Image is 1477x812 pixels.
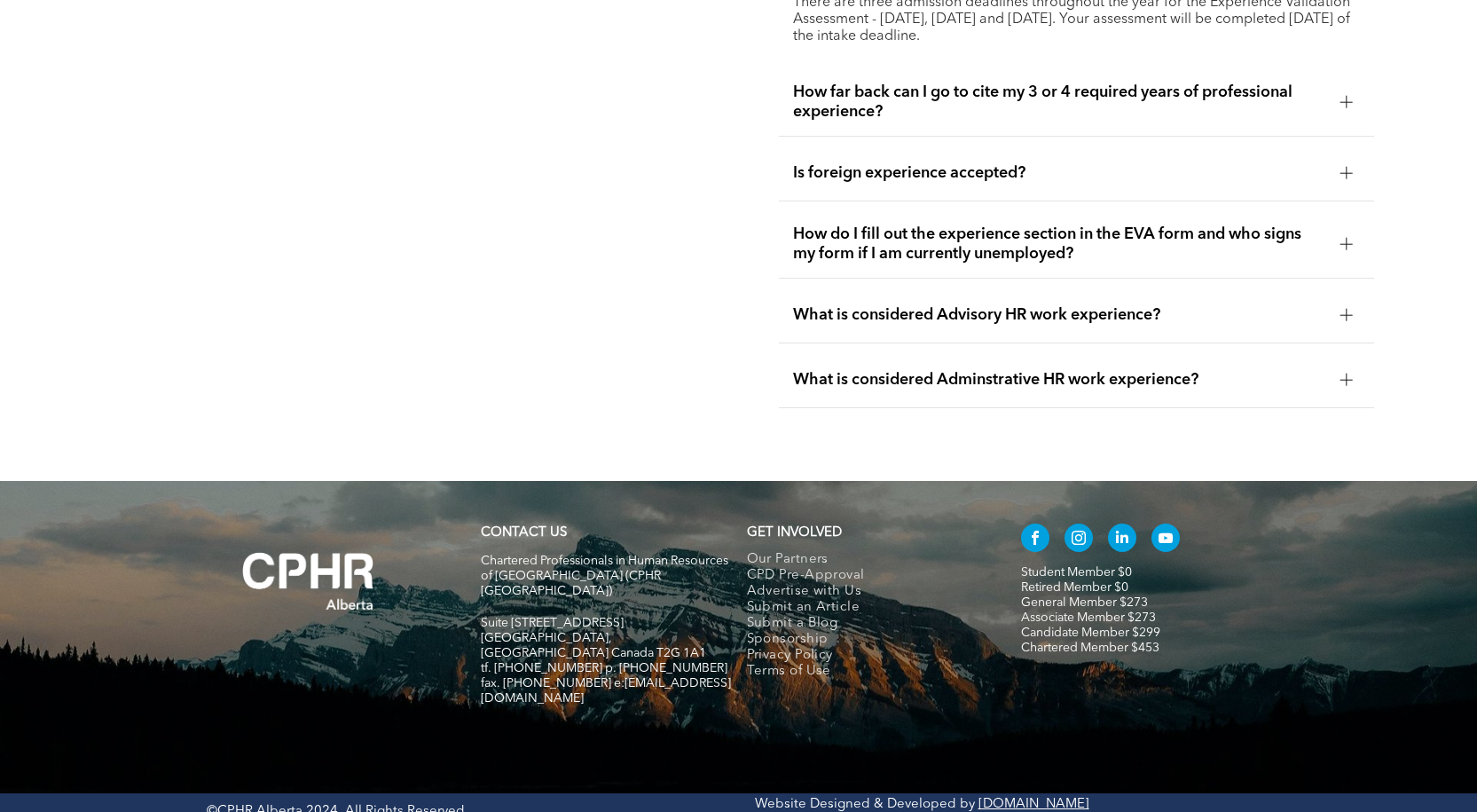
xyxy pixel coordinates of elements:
[747,648,984,664] a: Privacy Policy
[481,632,706,659] span: [GEOGRAPHIC_DATA], [GEOGRAPHIC_DATA] Canada T2G 1A1
[207,516,411,646] img: A white background with a few lines on it
[1151,524,1180,556] a: youtube
[747,568,984,584] a: CPD Pre-Approval
[1021,581,1128,594] a: Retired Member $0
[793,225,1326,264] span: How do I fill out the experience section in the EVA form and who signs my form if I am currently ...
[481,677,731,705] span: fax. [PHONE_NUMBER] e:[EMAIL_ADDRESS][DOMAIN_NAME]
[747,616,984,632] a: Submit a Blog
[793,305,1326,325] span: What is considered Advisory HR work experience?
[1021,566,1132,579] a: Student Member $0
[793,370,1326,390] span: What is considered Adminstrative HR work experience?
[747,664,984,680] a: Terms of Use
[1021,611,1156,624] a: Associate Member $273
[481,526,567,540] a: CONTACT US
[481,555,728,597] span: Chartered Professionals in Human Resources of [GEOGRAPHIC_DATA] (CPHR [GEOGRAPHIC_DATA])
[1108,524,1136,556] a: linkedin
[1065,524,1093,556] a: instagram
[793,83,1326,122] span: How far back can I go to cite my 3 or 4 required years of professional experience?
[481,662,727,674] span: tf. [PHONE_NUMBER] p. [PHONE_NUMBER]
[1021,596,1148,609] a: General Member $273
[747,632,984,648] a: Sponsorship
[978,798,1089,811] a: [DOMAIN_NAME]
[793,163,1326,183] span: Is foreign experience accepted?
[481,617,624,629] span: Suite [STREET_ADDRESS]
[747,526,842,540] span: GET INVOLVED
[755,798,975,811] a: Website Designed & Developed by
[1021,642,1159,654] a: Chartered Member $453
[1021,627,1160,639] a: Candidate Member $299
[747,600,984,616] a: Submit an Article
[747,584,984,600] a: Advertise with Us
[747,552,984,568] a: Our Partners
[1021,524,1049,556] a: facebook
